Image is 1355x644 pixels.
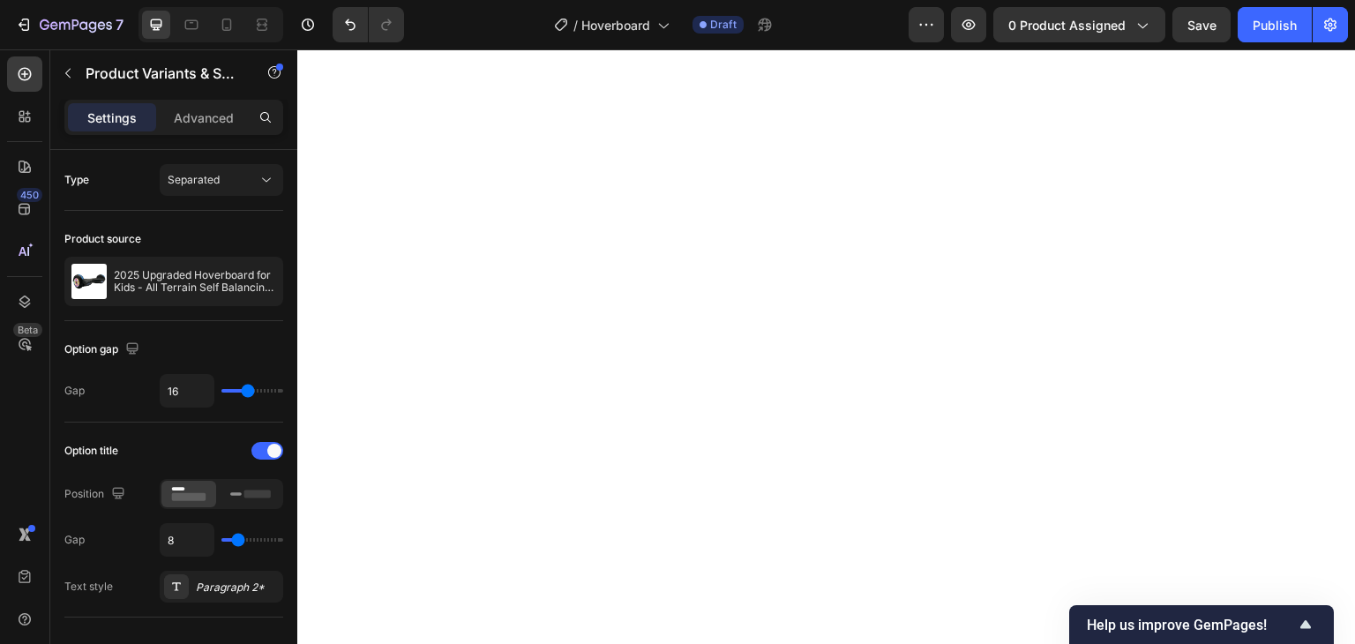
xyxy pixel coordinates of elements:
span: Separated [168,173,220,186]
p: 2025 Upgraded Hoverboard for Kids - All Terrain Self Balancing Scooter - UL 2272 Certified - Buil... [114,269,276,294]
button: Separated [160,164,283,196]
p: Advanced [174,109,234,127]
span: 0 product assigned [1008,16,1126,34]
div: Publish [1253,16,1297,34]
p: Settings [87,109,137,127]
button: Show survey - Help us improve GemPages! [1087,614,1316,635]
div: Paragraph 2* [196,580,279,595]
span: Draft [710,17,737,33]
iframe: Intercom live chat [1295,558,1337,600]
iframe: To enrich screen reader interactions, please activate Accessibility in Grammarly extension settings [297,49,1355,644]
div: Beta [13,323,42,337]
div: 450 [17,188,42,202]
button: Save [1172,7,1231,42]
div: Gap [64,383,85,399]
button: Publish [1238,7,1312,42]
div: Option title [64,443,118,459]
div: Undo/Redo [333,7,404,42]
span: Save [1187,18,1217,33]
button: 7 [7,7,131,42]
div: Gap [64,532,85,548]
span: Hoverboard [581,16,650,34]
div: Text style [64,579,113,595]
input: Auto [161,375,213,407]
img: product feature img [71,264,107,299]
p: Product Variants & Swatches [86,63,236,84]
span: / [573,16,578,34]
div: Option gap [64,338,143,362]
p: 7 [116,14,124,35]
div: Position [64,483,129,506]
span: Help us improve GemPages! [1087,617,1295,633]
div: Type [64,172,89,188]
button: 0 product assigned [993,7,1165,42]
input: Auto [161,524,213,556]
div: Product source [64,231,141,247]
